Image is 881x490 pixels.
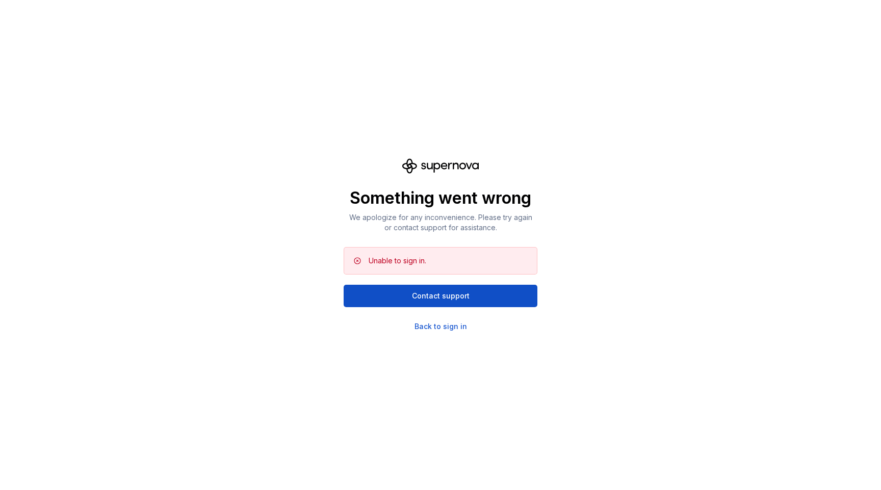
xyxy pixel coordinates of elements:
span: Contact support [412,291,470,301]
a: Back to sign in [414,321,467,332]
div: Unable to sign in. [369,256,426,266]
button: Contact support [344,285,537,307]
p: Something went wrong [344,188,537,208]
p: We apologize for any inconvenience. Please try again or contact support for assistance. [344,212,537,233]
